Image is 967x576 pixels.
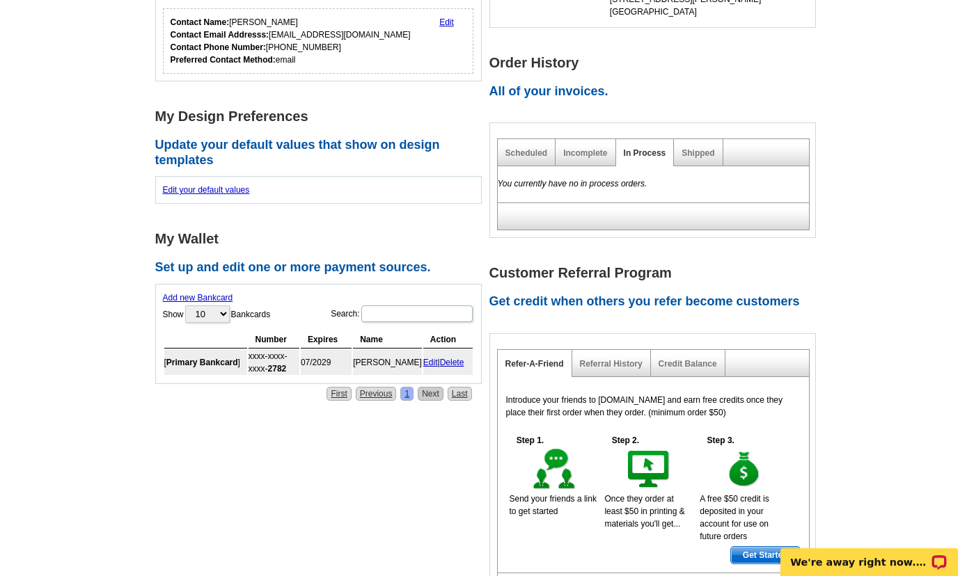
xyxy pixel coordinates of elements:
h2: Get credit when others you refer become customers [489,294,824,310]
td: xxxx-xxxx-xxxx- [249,350,299,375]
img: step-3.gif [721,447,769,493]
a: Edit your default values [163,185,250,195]
a: Get Started [730,546,801,564]
h1: Order History [489,56,824,70]
th: Name [353,331,422,349]
select: ShowBankcards [185,305,230,323]
input: Search: [361,305,473,322]
a: Edit [423,358,438,367]
strong: Preferred Contact Method: [171,55,276,65]
img: step-2.gif [625,447,673,493]
div: Who should we contact regarding order issues? [163,8,474,74]
span: Send your friends a link to get started [510,494,597,516]
h5: Step 3. [700,434,741,447]
strong: Contact Name: [171,17,230,27]
h2: Update your default values that show on design templates [155,138,489,168]
h1: My Design Preferences [155,109,489,124]
a: In Process [624,148,666,158]
a: Edit [439,17,454,27]
td: | [423,350,473,375]
h1: My Wallet [155,232,489,246]
strong: 2782 [268,364,287,374]
th: Action [423,331,473,349]
a: Previous [356,387,397,401]
th: Number [249,331,299,349]
iframe: LiveChat chat widget [771,532,967,576]
h5: Step 1. [510,434,551,447]
h1: Customer Referral Program [489,266,824,280]
th: Expires [301,331,352,349]
span: Once they order at least $50 in printing & materials you'll get... [604,494,684,529]
h2: Set up and edit one or more payment sources. [155,260,489,275]
a: 1 [400,387,414,401]
h2: All of your invoices. [489,84,824,99]
img: step-1.gif [530,447,579,493]
a: Scheduled [505,148,548,158]
em: You currently have no in process orders. [498,179,647,189]
p: Introduce your friends to [DOMAIN_NAME] and earn free credits once they place their first order w... [506,394,801,419]
a: Referral History [580,359,643,369]
div: [PERSON_NAME] [EMAIL_ADDRESS][DOMAIN_NAME] [PHONE_NUMBER] email [171,16,411,66]
span: A free $50 credit is deposited in your account for use on future orders [700,494,769,541]
a: Shipped [682,148,714,158]
a: First [327,387,351,401]
label: Search: [331,304,473,323]
a: Last [448,387,472,401]
h5: Step 2. [604,434,646,447]
td: 07/2029 [301,350,352,375]
strong: Contact Email Addresss: [171,30,269,40]
a: Incomplete [563,148,607,158]
td: [PERSON_NAME] [353,350,422,375]
label: Show Bankcards [163,304,271,324]
span: Get Started [731,547,800,563]
td: [ ] [164,350,247,375]
b: Primary Bankcard [166,358,238,367]
a: Next [418,387,443,401]
a: Add new Bankcard [163,293,233,303]
a: Credit Balance [659,359,717,369]
a: Delete [440,358,464,367]
a: Refer-A-Friend [505,359,564,369]
strong: Contact Phone Number: [171,42,266,52]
